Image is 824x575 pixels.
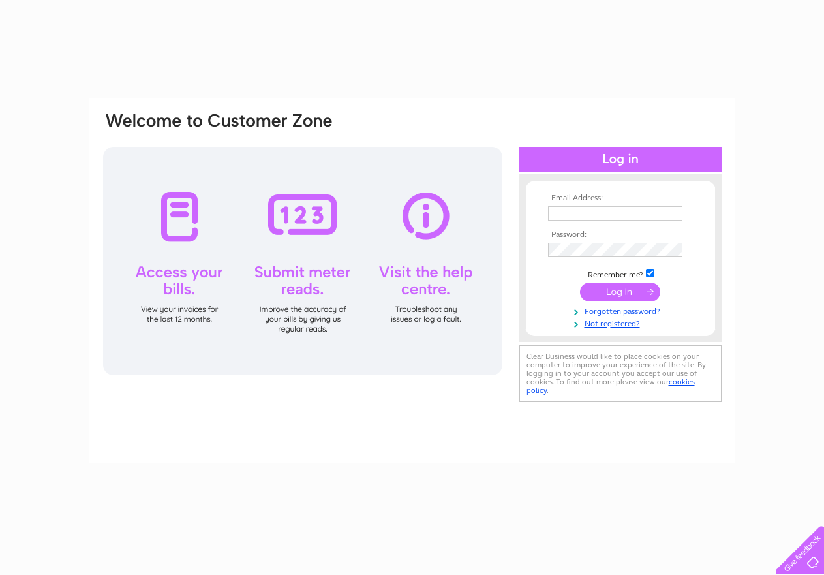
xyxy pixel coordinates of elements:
[545,194,696,203] th: Email Address:
[526,377,695,395] a: cookies policy
[580,283,660,301] input: Submit
[548,317,696,329] a: Not registered?
[545,267,696,280] td: Remember me?
[545,230,696,240] th: Password:
[548,304,696,317] a: Forgotten password?
[519,345,722,402] div: Clear Business would like to place cookies on your computer to improve your experience of the sit...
